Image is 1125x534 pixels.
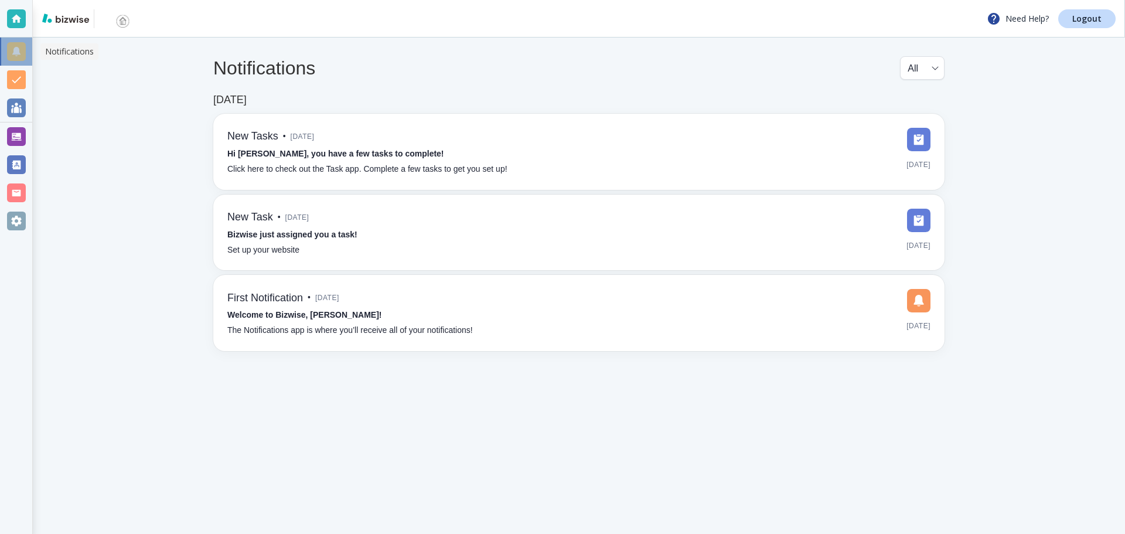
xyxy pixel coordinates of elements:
[1072,15,1102,23] p: Logout
[987,12,1049,26] p: Need Help?
[213,114,945,190] a: New Tasks•[DATE]Hi [PERSON_NAME], you have a few tasks to complete!Click here to check out the Ta...
[907,289,930,312] img: DashboardSidebarNotification.svg
[227,310,381,319] strong: Welcome to Bizwise, [PERSON_NAME]!
[907,128,930,151] img: DashboardSidebarTasks.svg
[45,46,94,57] p: Notifications
[213,57,315,79] h4: Notifications
[99,9,146,28] img: Shed's Direct Of Lexington
[227,292,303,305] h6: First Notification
[213,94,247,107] h6: [DATE]
[907,209,930,232] img: DashboardSidebarTasks.svg
[227,230,357,239] strong: Bizwise just assigned you a task!
[1058,9,1116,28] a: Logout
[213,195,945,271] a: New Task•[DATE]Bizwise just assigned you a task!Set up your website[DATE]
[908,57,937,79] div: All
[906,317,930,335] span: [DATE]
[227,149,444,158] strong: Hi [PERSON_NAME], you have a few tasks to complete!
[278,211,281,224] p: •
[227,163,507,176] p: Click here to check out the Task app. Complete a few tasks to get you set up!
[42,13,89,23] img: bizwise
[906,237,930,254] span: [DATE]
[291,128,315,145] span: [DATE]
[227,211,273,224] h6: New Task
[906,156,930,174] span: [DATE]
[227,130,278,143] h6: New Tasks
[227,324,473,337] p: The Notifications app is where you’ll receive all of your notifications!
[213,275,945,351] a: First Notification•[DATE]Welcome to Bizwise, [PERSON_NAME]!The Notifications app is where you’ll ...
[315,289,339,307] span: [DATE]
[227,244,299,257] p: Set up your website
[308,291,311,304] p: •
[285,209,309,226] span: [DATE]
[283,130,286,143] p: •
